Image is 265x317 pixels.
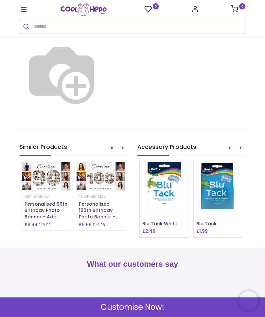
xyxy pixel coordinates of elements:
[101,302,164,313] span: Customise Now!
[20,32,103,115] img: Banner_Size_Helper_Image_Compare.svg
[142,221,185,227] h6: Blu Tack White
[79,201,122,220] h6: Personalised 100th Birthday Photo Banner - Add Photos - Custom Text
[107,142,117,153] button: Prev
[93,222,105,228] small: £
[61,3,107,16] img: Cool Hippo
[25,221,37,228] h6: £
[239,291,258,310] iframe: Brevo live chat
[27,221,37,228] span: 9.99
[231,7,245,12] a: 0
[76,162,125,191] img: Personalised 100th Birthday Photo Banner - Add Photos - Custom Text
[196,220,217,227] a: Blu Tack
[25,194,49,199] a: 90th Birthday
[118,142,128,153] button: Next
[25,201,68,220] h6: Personalised 90th Birthday Photo Banner - Add Photos - Custom Text
[142,228,155,234] h6: £
[41,223,51,227] span: 19.98
[20,19,34,34] button: Submit
[22,162,71,191] img: Personalised 90th Birthday Photo Banner - Add Photos - Custom Text
[140,162,188,210] img: Blu Tack White
[239,3,245,9] sup: 0
[25,201,67,233] a: Personalised 90th Birthday Photo Banner - Add Photos - Custom Text
[199,228,208,234] span: 1.99
[191,7,199,12] a: Account Info
[20,143,128,155] h5: Similar Products
[196,221,239,227] h6: Blu Tack
[194,162,242,210] img: Blu Tack
[82,221,92,228] span: 9.99
[145,228,155,234] span: 2.49
[79,201,118,233] a: Personalised 100th Birthday Photo Banner - Add Photos - Custom Text
[137,143,245,155] h5: Accessory Products
[79,194,105,199] a: 100th Birthday
[95,223,105,227] span: 19.98
[145,5,159,13] a: 0
[236,142,245,153] button: Next
[196,228,208,234] h6: £
[20,259,245,270] h2: What our customers say
[38,222,51,228] small: £
[225,142,235,153] button: Prev
[61,3,107,16] a: Logo of Cool Hippo
[153,3,159,9] sup: 0
[79,221,92,228] h6: £
[142,220,177,227] a: Blu Tack White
